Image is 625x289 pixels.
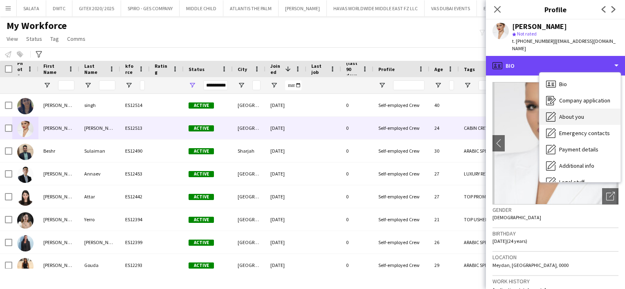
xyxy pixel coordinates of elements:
span: Payment details [559,146,598,153]
span: Active [189,217,214,223]
a: Tag [47,33,62,44]
span: Age [434,66,443,72]
div: [PERSON_NAME] [38,162,79,185]
div: Self-employed Crew [373,162,429,185]
h3: Birthday [492,230,618,237]
button: HAVAS WORLDWIDE MIDDLE EAST FZ LLC [327,0,425,16]
span: Workforce ID [125,57,135,81]
button: Open Filter Menu [270,82,278,89]
div: [GEOGRAPHIC_DATA] [233,208,265,231]
span: Photo [17,60,24,78]
div: Bio [486,56,625,76]
button: GITEX 2020/ 2025 [72,0,121,16]
button: ATLANTIS THE PALM [223,0,279,16]
div: Self-employed Crew [373,185,429,208]
button: DWTC [46,0,72,16]
button: VAS DUBAI EVENTS [425,0,477,16]
div: [GEOGRAPHIC_DATA] [233,254,265,276]
img: Andrea Yerro [17,212,34,229]
button: Open Filter Menu [189,82,196,89]
div: Sulaiman [79,140,120,162]
div: [DATE] [265,117,306,139]
span: [DEMOGRAPHIC_DATA] [492,214,541,220]
div: Payment details [540,141,621,158]
img: Laura Ekker [17,121,34,137]
div: [PERSON_NAME] [79,231,120,253]
img: Ovez Annaev [17,167,34,183]
div: [DATE] [265,231,306,253]
div: 0 [341,254,373,276]
span: Active [189,240,214,246]
div: singh [79,94,120,116]
div: 30 [429,140,459,162]
div: [GEOGRAPHIC_DATA] [233,162,265,185]
span: Rating [155,63,169,75]
div: [PERSON_NAME] [38,185,79,208]
span: t. [PHONE_NUMBER] [512,38,555,44]
span: Comms [67,35,85,42]
input: First Name Filter Input [58,80,74,90]
span: Emergency contacts [559,129,610,137]
img: Beshr Sulaiman [17,144,34,160]
span: Status [189,66,205,72]
div: Self-employed Crew [373,94,429,116]
button: ELEF International Facility Management [477,0,575,16]
div: [PERSON_NAME] [38,94,79,116]
div: [DATE] [265,254,306,276]
span: Tags [464,66,475,72]
div: TOP PROMOTER [459,185,508,208]
div: [PERSON_NAME] [512,23,567,30]
span: First Name [43,63,65,75]
div: Annaev [79,162,120,185]
div: 40 [429,94,459,116]
a: Status [23,33,45,44]
span: Active [189,148,214,154]
div: 26 [429,231,459,253]
div: ES12453 [120,162,150,185]
div: ES12490 [120,140,150,162]
span: Last job [311,63,326,75]
div: Self-employed Crew [373,254,429,276]
div: Sharjah [233,140,265,162]
div: Gouda [79,254,120,276]
h3: Profile [486,4,625,15]
div: 29 [429,254,459,276]
div: 27 [429,185,459,208]
div: [DATE] [265,185,306,208]
input: Age Filter Input [449,80,454,90]
img: Aya Saleh [17,235,34,251]
div: Company application [540,92,621,109]
input: Profile Filter Input [393,80,425,90]
input: City Filter Input [252,80,261,90]
div: About you [540,109,621,125]
span: Legal stuff [559,178,585,186]
div: Self-employed Crew [373,208,429,231]
span: Tag [50,35,59,42]
div: ARABIC SPEAKER, TOP PROMOTER [459,231,508,253]
span: Active [189,102,214,109]
span: View [7,35,18,42]
button: Open Filter Menu [378,82,386,89]
button: [PERSON_NAME] [279,0,327,16]
span: Last Name [84,63,106,75]
a: Comms [64,33,89,44]
input: Joined Filter Input [285,80,301,90]
h3: Work history [492,278,618,285]
span: Bio [559,80,567,88]
span: Active [189,171,214,177]
div: Attar [79,185,120,208]
div: Bio [540,76,621,92]
span: [DATE] (24 years) [492,238,527,244]
span: Active [189,125,214,131]
div: [PERSON_NAME] [79,117,120,139]
div: Self-employed Crew [373,231,429,253]
img: garima singh [17,98,34,114]
div: Legal stuff [540,174,621,190]
div: [GEOGRAPHIC_DATA] [233,231,265,253]
div: [GEOGRAPHIC_DATA] [233,117,265,139]
img: Crew avatar or photo [492,82,618,205]
div: ARABIC SPEAKER, TOP PROMOTER [459,140,508,162]
div: 0 [341,231,373,253]
span: Meydan, [GEOGRAPHIC_DATA], 0000 [492,262,569,268]
div: Self-employed Crew [373,140,429,162]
